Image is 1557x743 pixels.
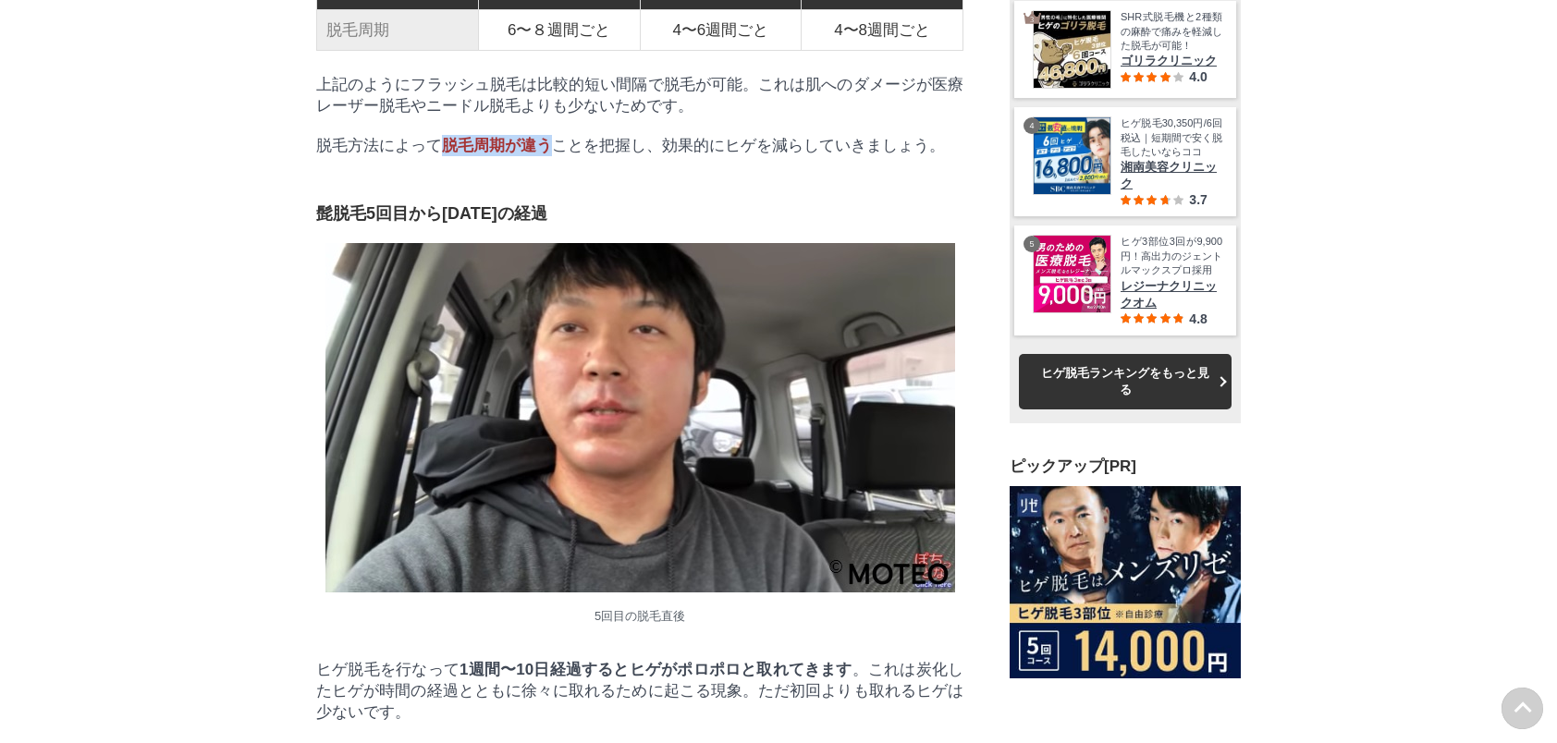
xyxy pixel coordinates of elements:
img: レジーナクリニックオム [1034,236,1110,312]
span: SHR式脱毛機と2種類の麻酔で痛みを軽減した脱毛が可能！ [1121,10,1222,53]
a: レジーナクリニックオム ヒゲ3部位3回が9,900円！高出力のジェントルマックスプロ採用 レジーナクリニックオム 4.8 [1033,235,1222,325]
span: レジーナクリニックオム [1121,277,1222,311]
img: ヒゲのゴリラ脱毛 [1034,11,1110,88]
a: 最安値に挑戦！湘南美容クリニック ヒゲ脱毛30,350円/6回税込｜短期間で安く脱毛したいならココ 湘南美容クリニック 3.7 [1033,116,1222,207]
span: 3.7 [1189,192,1207,207]
img: PAGE UP [1502,688,1543,729]
span: ゴリラクリニック [1121,53,1222,69]
img: 髭脱毛5回目の脱毛直後の写真 [325,243,955,592]
p: 脱毛方法によって ことを把握し、効果的にヒゲを減らしていきましょう。 [316,135,963,156]
td: 4〜6週間ごと [640,10,802,51]
span: 髭脱毛5回目から[DATE]の経過 [316,204,547,223]
p: ヒゲ脱毛を行なって 。これは炭化したヒゲが時間の経過とともに徐々に取れるために起こる現象。ただ初回よりも取れるヒゲは少ないです。 [316,659,963,723]
span: ヒゲ3部位3回が9,900円！高出力のジェントルマックスプロ採用 [1121,235,1222,277]
td: 6〜８週間ごと [478,10,640,51]
strong: 1週間〜10日経過するとヒゲがポロポロと取れてきます [460,661,852,678]
figcaption: 5回目の脱毛直後 [325,608,955,625]
span: 4.0 [1189,69,1207,84]
span: 脱毛周期が違う [442,137,552,154]
td: 脱毛周期 [317,10,479,51]
span: 湘南美容クリニック [1121,159,1222,192]
td: 4〜8週間ごと [802,10,963,51]
h3: ピックアップ[PR] [1010,456,1241,477]
a: ヒゲのゴリラ脱毛 SHR式脱毛機と2種類の麻酔で痛みを軽減した脱毛が可能！ ゴリラクリニック 4.0 [1033,10,1222,89]
span: ヒゲ脱毛30,350円/6回税込｜短期間で安く脱毛したいならココ [1121,116,1222,159]
p: 上記のようにフラッシュ脱毛は比較的短い間隔で脱毛が可能。これは肌へのダメージが医療レーザー脱毛やニードル脱毛よりも少ないためです。 [316,74,963,116]
img: ヒゲ脱毛はメンズリゼ [1010,486,1241,678]
img: 最安値に挑戦！湘南美容クリニック [1034,117,1110,194]
a: ヒゲ脱毛ランキングをもっと見る [1019,353,1232,408]
span: 4.8 [1189,311,1207,325]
